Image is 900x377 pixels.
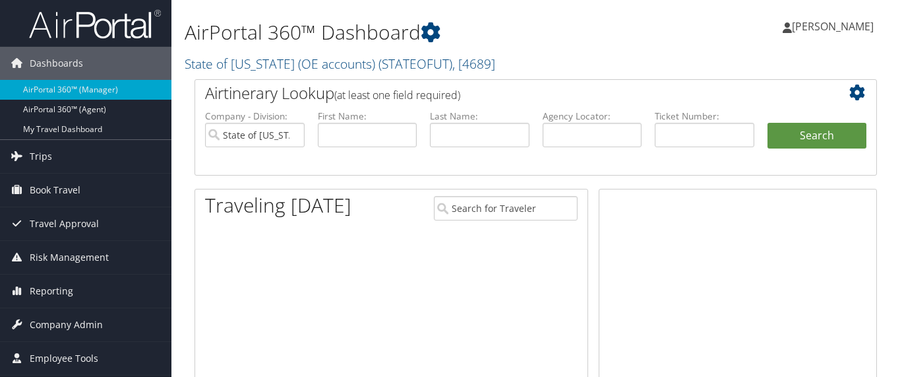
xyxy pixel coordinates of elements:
[30,241,109,274] span: Risk Management
[30,174,80,207] span: Book Travel
[205,191,351,219] h1: Traveling [DATE]
[318,110,417,123] label: First Name:
[792,19,874,34] span: [PERSON_NAME]
[452,55,495,73] span: , [ 4689 ]
[30,207,99,240] span: Travel Approval
[378,55,452,73] span: ( STATEOFUT )
[767,123,867,149] button: Search
[185,18,653,46] h1: AirPortal 360™ Dashboard
[30,275,73,308] span: Reporting
[783,7,887,46] a: [PERSON_NAME]
[655,110,754,123] label: Ticket Number:
[30,308,103,341] span: Company Admin
[205,82,810,104] h2: Airtinerary Lookup
[434,196,578,221] input: Search for Traveler
[334,88,460,102] span: (at least one field required)
[185,55,495,73] a: State of [US_STATE] (OE accounts)
[29,9,161,40] img: airportal-logo.png
[430,110,529,123] label: Last Name:
[30,342,98,375] span: Employee Tools
[30,140,52,173] span: Trips
[30,47,83,80] span: Dashboards
[205,110,305,123] label: Company - Division:
[543,110,642,123] label: Agency Locator:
